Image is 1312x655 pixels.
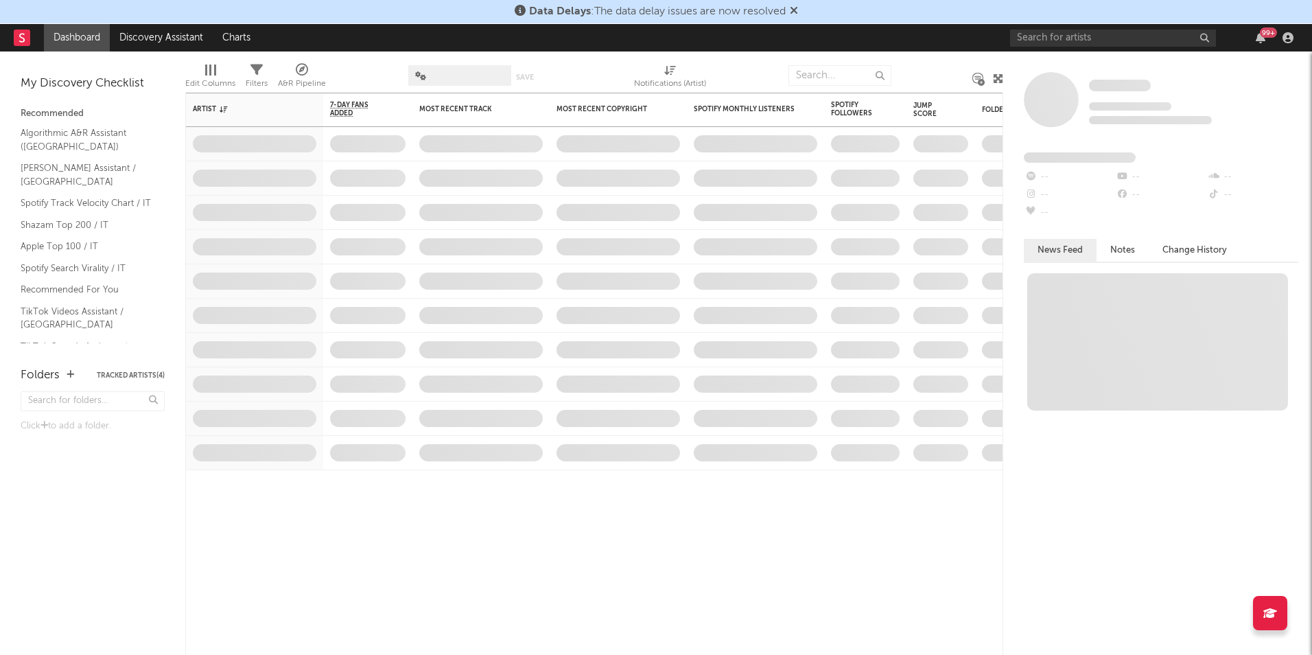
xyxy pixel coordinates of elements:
div: Filters [246,76,268,92]
input: Search... [788,65,891,86]
input: Search for folders... [21,391,165,411]
a: Dashboard [44,24,110,51]
div: -- [1207,168,1298,186]
input: Search for artists [1010,30,1216,47]
span: Some Artist [1089,80,1151,91]
div: Most Recent Copyright [557,105,659,113]
button: Tracked Artists(4) [97,372,165,379]
div: Most Recent Track [419,105,522,113]
div: -- [1024,186,1115,204]
a: Discovery Assistant [110,24,213,51]
div: Artist [193,105,296,113]
div: A&R Pipeline [278,76,326,92]
span: Tracking Since: [DATE] [1089,102,1171,111]
div: -- [1024,168,1115,186]
button: 99+ [1256,32,1265,43]
a: Some Artist [1089,79,1151,93]
a: TikTok Sounds Assistant / [GEOGRAPHIC_DATA] [21,339,151,367]
div: Jump Score [913,102,948,118]
div: A&R Pipeline [278,58,326,98]
a: Algorithmic A&R Assistant ([GEOGRAPHIC_DATA]) [21,126,151,154]
div: 99 + [1260,27,1277,38]
span: Fans Added by Platform [1024,152,1136,163]
div: Spotify Followers [831,101,879,117]
button: Notes [1097,239,1149,262]
span: 0 fans last week [1089,116,1212,124]
button: Save [516,73,534,81]
a: TikTok Videos Assistant / [GEOGRAPHIC_DATA] [21,304,151,332]
div: Folders [982,106,1085,114]
a: Recommended For You [21,282,151,297]
div: Click to add a folder. [21,418,165,435]
div: Folders [21,367,60,384]
a: Charts [213,24,260,51]
button: Change History [1149,239,1241,262]
div: Spotify Monthly Listeners [694,105,797,113]
div: Edit Columns [185,58,235,98]
a: Shazam Top 200 / IT [21,218,151,233]
button: News Feed [1024,239,1097,262]
div: Notifications (Artist) [634,76,706,92]
a: [PERSON_NAME] Assistant / [GEOGRAPHIC_DATA] [21,161,151,189]
div: My Discovery Checklist [21,76,165,92]
a: Spotify Search Virality / IT [21,261,151,276]
div: Edit Columns [185,76,235,92]
a: Spotify Track Velocity Chart / IT [21,196,151,211]
div: -- [1024,204,1115,222]
div: Recommended [21,106,165,122]
div: -- [1115,168,1206,186]
div: -- [1115,186,1206,204]
div: -- [1207,186,1298,204]
span: Dismiss [790,6,798,17]
span: 7-Day Fans Added [330,101,385,117]
span: : The data delay issues are now resolved [529,6,786,17]
div: Notifications (Artist) [634,58,706,98]
div: Filters [246,58,268,98]
a: Apple Top 100 / IT [21,239,151,254]
span: Data Delays [529,6,591,17]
